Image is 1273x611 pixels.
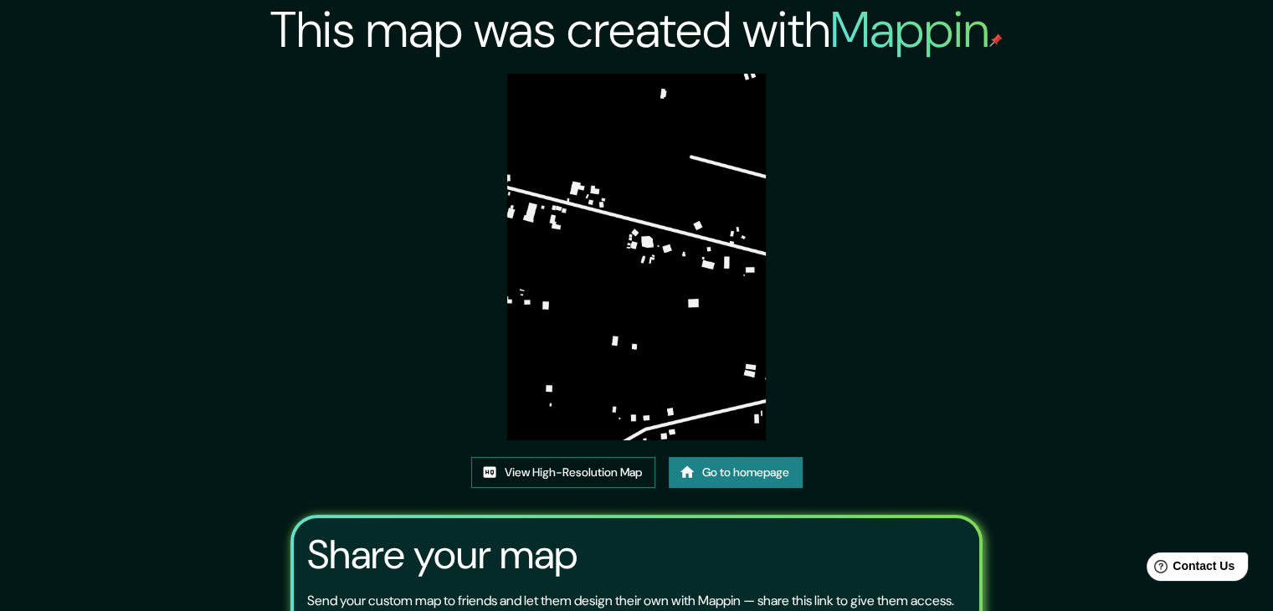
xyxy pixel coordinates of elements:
p: Send your custom map to friends and let them design their own with Mappin — share this link to gi... [307,591,954,611]
iframe: Help widget launcher [1124,546,1255,593]
img: created-map [507,74,767,440]
a: Go to homepage [669,457,803,488]
img: mappin-pin [989,33,1003,47]
h3: Share your map [307,531,577,578]
a: View High-Resolution Map [471,457,655,488]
